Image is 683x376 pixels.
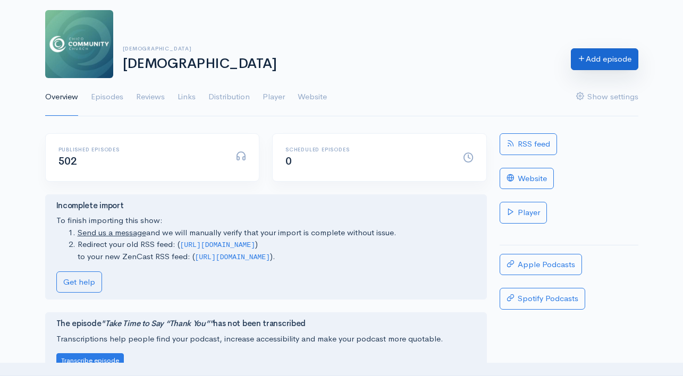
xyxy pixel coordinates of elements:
[58,147,223,152] h6: Published episodes
[571,48,638,70] a: Add episode
[263,78,285,116] a: Player
[123,46,558,52] h6: [DEMOGRAPHIC_DATA]
[78,227,476,239] li: and we will manually verify that your import is complete without issue.
[500,133,557,155] a: RSS feed
[91,78,123,116] a: Episodes
[78,238,476,262] li: Redirect your old RSS feed: ( ) to your new ZenCast RSS feed: ( ).
[123,56,558,72] h1: [DEMOGRAPHIC_DATA]
[56,333,476,345] p: Transcriptions help people find your podcast, increase accessibility and make your podcast more q...
[56,319,476,328] h4: The episode has not been transcribed
[208,78,250,116] a: Distribution
[298,78,327,116] a: Website
[178,78,196,116] a: Links
[101,318,213,328] i: "Take Time to Say “Thank You”"
[56,355,124,365] a: Transcribe episode
[195,253,271,261] code: [URL][DOMAIN_NAME]
[285,147,450,152] h6: Scheduled episodes
[56,353,124,369] button: Transcribe episode
[56,201,476,293] div: To finish importing this show:
[45,78,78,116] a: Overview
[500,254,582,276] a: Apple Podcasts
[180,241,256,249] code: [URL][DOMAIN_NAME]
[56,201,476,210] h4: Incomplete import
[56,271,102,293] a: Get help
[500,202,547,224] a: Player
[78,227,146,237] a: Send us a message
[576,78,638,116] a: Show settings
[58,155,77,168] span: 502
[500,288,585,310] a: Spotify Podcasts
[136,78,165,116] a: Reviews
[500,168,554,190] a: Website
[285,155,292,168] span: 0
